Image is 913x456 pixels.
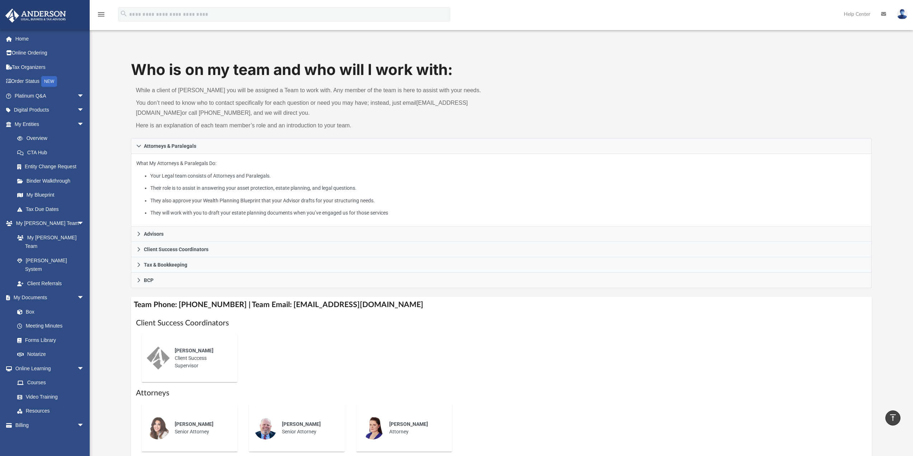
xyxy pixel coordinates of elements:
a: Online Ordering [5,46,95,60]
p: What My Attorneys & Paralegals Do: [136,159,867,217]
div: Senior Attorney [170,415,232,441]
a: Billingarrow_drop_down [5,418,95,432]
a: Video Training [10,390,88,404]
a: Box [10,305,88,319]
a: Notarize [10,347,91,362]
li: Their role is to assist in answering your asset protection, estate planning, and legal questions. [150,184,866,193]
div: Client Success Supervisor [170,342,232,375]
div: NEW [41,76,57,87]
a: Client Referrals [10,276,91,291]
h4: Team Phone: [PHONE_NUMBER] | Team Email: [EMAIL_ADDRESS][DOMAIN_NAME] [131,297,872,313]
h1: Client Success Coordinators [136,318,867,328]
span: Tax & Bookkeeping [144,262,187,267]
span: [PERSON_NAME] [175,421,213,427]
span: arrow_drop_down [77,117,91,132]
span: BCP [144,278,154,283]
a: Order StatusNEW [5,74,95,89]
img: thumbnail [361,417,384,439]
li: They also approve your Wealth Planning Blueprint that your Advisor drafts for your structuring ne... [150,196,866,205]
li: Your Legal team consists of Attorneys and Paralegals. [150,171,866,180]
img: User Pic [897,9,908,19]
a: Tax & Bookkeeping [131,257,872,273]
span: arrow_drop_down [77,361,91,376]
div: Attorney [384,415,447,441]
a: Platinum Q&Aarrow_drop_down [5,89,95,103]
a: My Blueprint [10,188,91,202]
a: My Entitiesarrow_drop_down [5,117,95,131]
a: Advisors [131,226,872,242]
span: arrow_drop_down [77,418,91,433]
a: Courses [10,376,91,390]
a: Resources [10,404,91,418]
a: Tax Due Dates [10,202,95,216]
a: Binder Walkthrough [10,174,95,188]
span: Attorneys & Paralegals [144,144,196,149]
img: Anderson Advisors Platinum Portal [3,9,68,23]
span: Advisors [144,231,164,236]
a: CTA Hub [10,145,95,160]
a: Client Success Coordinators [131,242,872,257]
p: You don’t need to know who to contact specifically for each question or need you may have; instea... [136,98,496,118]
a: Attorneys & Paralegals [131,138,872,154]
span: [PERSON_NAME] [282,421,321,427]
a: vertical_align_top [885,410,900,426]
a: Tax Organizers [5,60,95,74]
i: search [120,10,128,18]
a: BCP [131,273,872,288]
span: Client Success Coordinators [144,247,208,252]
a: Entity Change Request [10,160,95,174]
i: menu [97,10,105,19]
img: thumbnail [254,417,277,439]
img: thumbnail [147,417,170,439]
a: Digital Productsarrow_drop_down [5,103,95,117]
p: While a client of [PERSON_NAME] you will be assigned a Team to work with. Any member of the team ... [136,85,496,95]
a: Meeting Minutes [10,319,91,333]
a: Online Learningarrow_drop_down [5,361,91,376]
span: [PERSON_NAME] [389,421,428,427]
img: thumbnail [147,347,170,370]
a: My Documentsarrow_drop_down [5,291,91,305]
p: Here is an explanation of each team member’s role and an introduction to your team. [136,121,496,131]
a: Forms Library [10,333,88,347]
h1: Attorneys [136,388,867,398]
a: [EMAIL_ADDRESS][DOMAIN_NAME] [136,100,468,116]
a: My [PERSON_NAME] Teamarrow_drop_down [5,216,91,231]
a: [PERSON_NAME] System [10,253,91,276]
a: Overview [10,131,95,146]
h1: Who is on my team and who will I work with: [131,59,872,80]
span: [PERSON_NAME] [175,348,213,353]
span: arrow_drop_down [77,103,91,118]
span: arrow_drop_down [77,89,91,103]
a: My [PERSON_NAME] Team [10,230,88,253]
div: Senior Attorney [277,415,340,441]
i: vertical_align_top [889,413,897,422]
div: Attorneys & Paralegals [131,154,872,227]
a: Home [5,32,95,46]
span: arrow_drop_down [77,216,91,231]
a: menu [97,14,105,19]
li: They will work with you to draft your estate planning documents when you’ve engaged us for those ... [150,208,866,217]
span: arrow_drop_down [77,291,91,305]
